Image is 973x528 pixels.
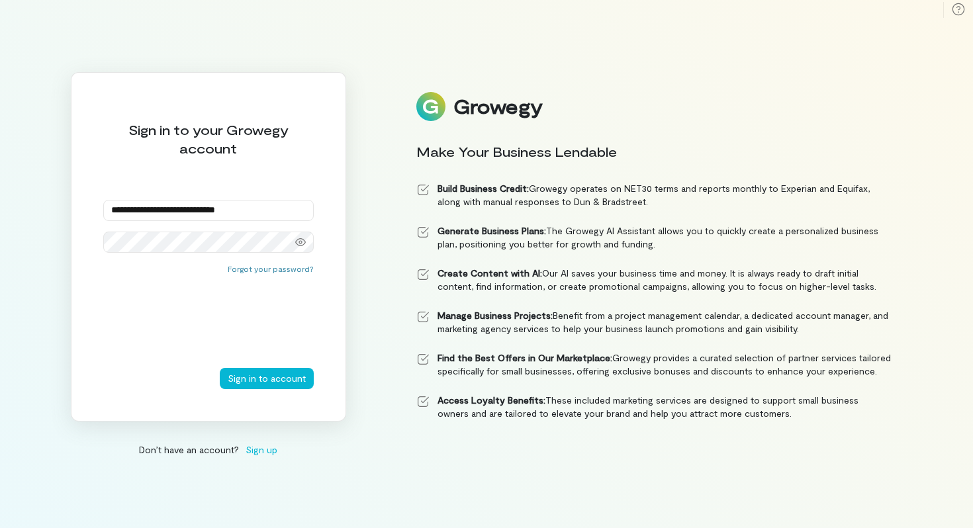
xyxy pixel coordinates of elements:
strong: Find the Best Offers in Our Marketplace: [438,352,612,363]
strong: Generate Business Plans: [438,225,546,236]
span: Sign up [246,443,277,457]
button: Forgot your password? [228,263,314,274]
li: Growegy operates on NET30 terms and reports monthly to Experian and Equifax, along with manual re... [416,182,892,208]
div: Growegy [453,95,542,118]
li: The Growegy AI Assistant allows you to quickly create a personalized business plan, positioning y... [416,224,892,251]
div: Sign in to your Growegy account [103,120,314,157]
img: Logo [416,92,445,121]
li: These included marketing services are designed to support small business owners and are tailored ... [416,394,892,420]
li: Benefit from a project management calendar, a dedicated account manager, and marketing agency ser... [416,309,892,335]
li: Growegy provides a curated selection of partner services tailored specifically for small business... [416,351,892,378]
strong: Access Loyalty Benefits: [438,394,545,406]
button: Sign in to account [220,368,314,389]
div: Don’t have an account? [71,443,346,457]
li: Our AI saves your business time and money. It is always ready to draft initial content, find info... [416,267,892,293]
strong: Create Content with AI: [438,267,542,279]
div: Make Your Business Lendable [416,142,892,161]
strong: Build Business Credit: [438,183,529,194]
strong: Manage Business Projects: [438,310,553,321]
